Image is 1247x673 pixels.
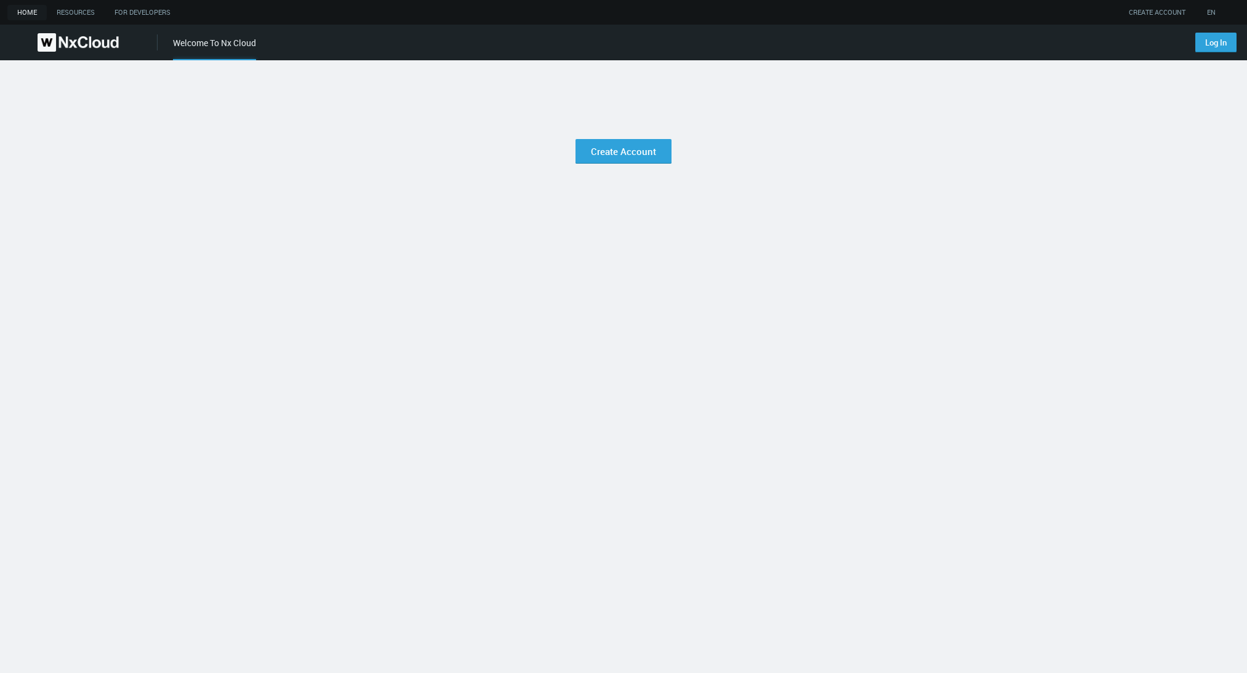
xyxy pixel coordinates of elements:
a: For Developers [105,5,180,20]
a: Create Account [575,139,672,164]
div: Welcome To Nx Cloud [173,36,256,60]
a: Log In [1195,33,1237,52]
a: CREATE ACCOUNT [1129,7,1185,18]
a: Resources [47,5,105,20]
img: Nx Cloud logo [38,33,119,52]
button: EN [1201,2,1233,22]
span: EN [1207,7,1216,18]
a: home [7,5,47,20]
